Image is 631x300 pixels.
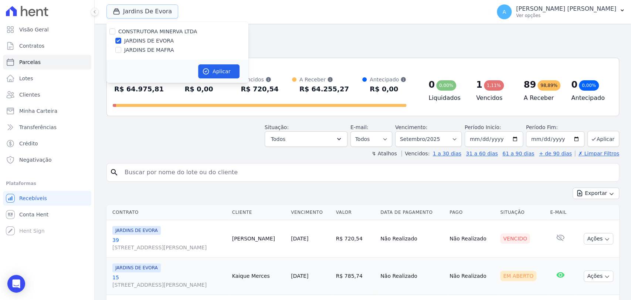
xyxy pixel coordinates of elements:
h4: Liquidados [428,94,464,102]
button: Ações [584,233,613,245]
div: R$ 720,54 [241,83,278,95]
a: + de 90 dias [539,151,572,156]
span: Conta Hent [19,211,48,218]
div: R$ 64.975,81 [114,83,164,95]
p: Ver opções [516,13,616,18]
span: [STREET_ADDRESS][PERSON_NAME] [112,281,226,289]
td: R$ 720,54 [333,220,378,257]
label: JARDINS DE MAFRA [124,46,174,54]
span: Visão Geral [19,26,49,33]
div: 0 [571,79,577,91]
td: R$ 785,74 [333,257,378,295]
div: 0 [428,79,435,91]
label: CONSTRUTORA MINERVA LTDA [118,28,197,34]
a: 31 a 60 dias [466,151,498,156]
button: Ações [584,270,613,282]
span: [STREET_ADDRESS][PERSON_NAME] [112,244,226,251]
div: 0,00% [436,80,456,91]
td: Não Realizado [447,220,497,257]
div: Plataformas [6,179,88,188]
span: Negativação [19,156,52,164]
div: 1 [476,79,482,91]
a: Negativação [3,152,91,167]
span: Clientes [19,91,40,98]
i: search [110,168,119,177]
a: [DATE] [291,273,308,279]
label: Vencidos: [401,151,430,156]
span: JARDINS DE EVORA [112,226,161,235]
button: A [PERSON_NAME] [PERSON_NAME] Ver opções [491,1,631,22]
div: A Receber [299,76,349,83]
a: Parcelas [3,55,91,70]
h2: Parcelas [106,30,619,43]
div: 89 [524,79,536,91]
td: Não Realizado [377,220,447,257]
th: Contrato [106,205,229,220]
a: Contratos [3,38,91,53]
th: Data de Pagamento [377,205,447,220]
button: Todos [265,131,347,147]
p: [PERSON_NAME] [PERSON_NAME] [516,5,616,13]
div: R$ 0,00 [184,83,220,95]
h4: Vencidos [476,94,512,102]
td: Não Realizado [377,257,447,295]
th: Cliente [229,205,288,220]
div: 0,00% [579,80,599,91]
span: Todos [271,135,285,144]
span: Parcelas [19,58,41,66]
a: Transferências [3,120,91,135]
td: [PERSON_NAME] [229,220,288,257]
div: Vencidos [241,76,278,83]
label: Situação: [265,124,289,130]
button: Jardins De Evora [106,4,178,18]
span: Minha Carteira [19,107,57,115]
button: Exportar [573,188,619,199]
th: Pago [447,205,497,220]
button: Aplicar [198,64,240,78]
h4: A Receber [524,94,560,102]
a: Minha Carteira [3,104,91,118]
span: Lotes [19,75,33,82]
a: 1 a 30 dias [433,151,461,156]
a: 39[STREET_ADDRESS][PERSON_NAME] [112,236,226,251]
label: E-mail: [350,124,369,130]
a: Clientes [3,87,91,102]
a: 61 a 90 dias [502,151,534,156]
label: JARDINS DE EVORA [124,37,174,45]
span: Contratos [19,42,44,50]
div: 98,89% [537,80,560,91]
label: Vencimento: [395,124,427,130]
th: Vencimento [288,205,333,220]
td: Kaique Merces [229,257,288,295]
div: Open Intercom Messenger [7,275,25,293]
div: Antecipado [370,76,406,83]
label: Período Inicío: [465,124,501,130]
span: JARDINS DE EVORA [112,263,161,272]
a: Lotes [3,71,91,86]
th: E-mail [547,205,574,220]
label: Período Fim: [526,124,584,131]
span: A [502,9,506,14]
th: Valor [333,205,378,220]
td: Não Realizado [447,257,497,295]
a: [DATE] [291,236,308,242]
a: 15[STREET_ADDRESS][PERSON_NAME] [112,274,226,289]
a: Crédito [3,136,91,151]
input: Buscar por nome do lote ou do cliente [120,165,616,180]
th: Situação [497,205,547,220]
span: Crédito [19,140,38,147]
div: R$ 0,00 [370,83,406,95]
div: Vencido [500,233,530,244]
a: Visão Geral [3,22,91,37]
label: ↯ Atalhos [372,151,397,156]
a: Recebíveis [3,191,91,206]
h4: Antecipado [571,94,607,102]
span: Transferências [19,124,57,131]
button: Aplicar [587,131,619,147]
a: ✗ Limpar Filtros [575,151,619,156]
div: Em Aberto [500,271,536,281]
div: R$ 64.255,27 [299,83,349,95]
div: 1,11% [484,80,504,91]
a: Conta Hent [3,207,91,222]
span: Recebíveis [19,195,47,202]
